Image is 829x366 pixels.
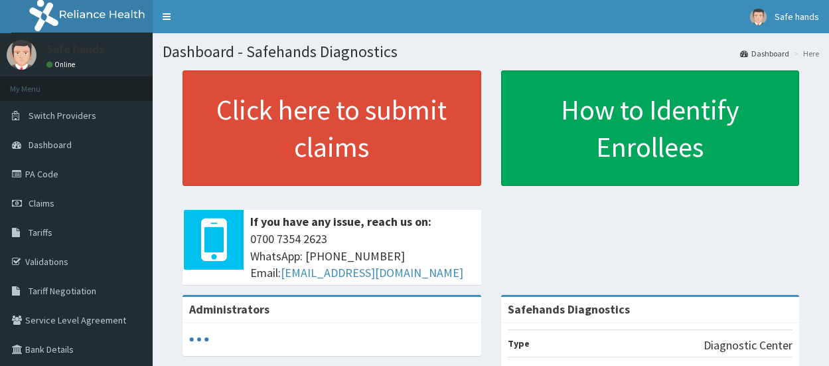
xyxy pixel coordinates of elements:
b: If you have any issue, reach us on: [250,214,431,229]
p: Diagnostic Center [704,337,792,354]
svg: audio-loading [189,329,209,349]
img: User Image [750,9,767,25]
span: Claims [29,197,54,209]
span: 0700 7354 2623 WhatsApp: [PHONE_NUMBER] Email: [250,230,475,282]
span: Safe hands [775,11,819,23]
li: Here [791,48,819,59]
b: Administrators [189,302,269,317]
span: Switch Providers [29,110,96,122]
a: [EMAIL_ADDRESS][DOMAIN_NAME] [281,265,463,280]
img: User Image [7,40,37,70]
h1: Dashboard - Safehands Diagnostics [163,43,819,60]
p: Safe hands [46,43,104,55]
span: Tariff Negotiation [29,285,96,297]
b: Type [508,337,530,349]
span: Dashboard [29,139,72,151]
a: Online [46,60,78,69]
a: Dashboard [740,48,789,59]
strong: Safehands Diagnostics [508,302,630,317]
span: Tariffs [29,227,52,238]
a: How to Identify Enrollees [501,70,800,186]
a: Click here to submit claims [183,70,481,186]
